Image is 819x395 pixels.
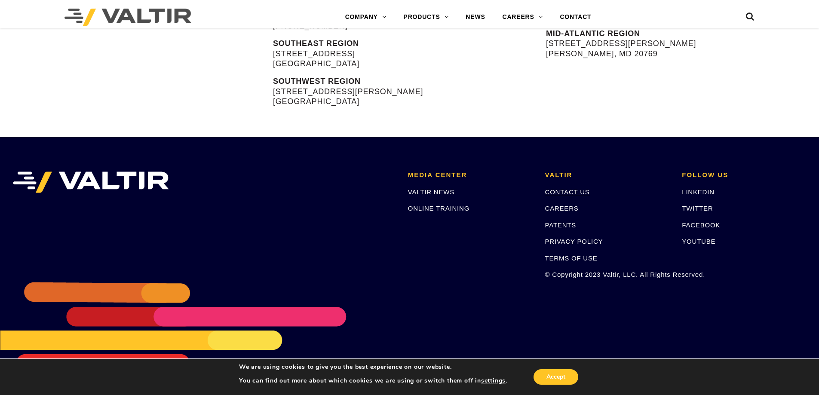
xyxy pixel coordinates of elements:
a: CONTACT US [545,188,590,196]
h2: MEDIA CENTER [408,171,532,179]
h2: FOLLOW US [682,171,806,179]
a: YOUTUBE [682,238,715,245]
a: CAREERS [494,9,552,26]
p: [STREET_ADDRESS][PERSON_NAME] [PERSON_NAME], MD 20769 [546,29,819,59]
a: FACEBOOK [682,221,720,229]
a: CONTACT [551,9,600,26]
img: Valtir [64,9,191,26]
a: PRIVACY POLICY [545,238,603,245]
a: TWITTER [682,205,713,212]
strong: SOUTHEAST REGION [273,39,359,48]
button: settings [481,377,506,385]
strong: SOUTHWEST REGION [273,77,361,86]
a: NEWS [457,9,494,26]
img: VALTIR [13,171,169,193]
h2: VALTIR [545,171,669,179]
strong: MID-ATLANTIC REGION [546,29,640,38]
a: PRODUCTS [395,9,457,26]
p: [STREET_ADDRESS][PERSON_NAME] [GEOGRAPHIC_DATA] [273,77,503,107]
p: You can find out more about which cookies we are using or switch them off in . [239,377,507,385]
a: CAREERS [545,205,579,212]
button: Accept [534,369,578,385]
p: © Copyright 2023 Valtir, LLC. All Rights Reserved. [545,269,669,279]
a: PATENTS [545,221,577,229]
a: ONLINE TRAINING [408,205,469,212]
a: TERMS OF USE [545,254,598,262]
p: We are using cookies to give you the best experience on our website. [239,363,507,371]
p: [STREET_ADDRESS] [GEOGRAPHIC_DATA] [273,39,503,69]
a: VALTIR NEWS [408,188,454,196]
a: LINKEDIN [682,188,715,196]
a: COMPANY [337,9,395,26]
